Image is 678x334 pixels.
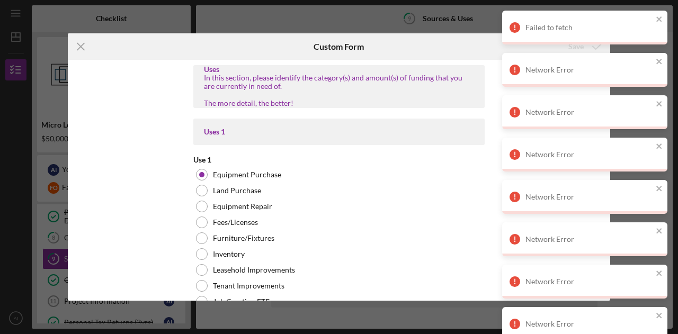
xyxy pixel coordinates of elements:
div: Network Error [525,66,653,74]
div: Uses 1 [204,128,474,136]
label: Fees/Licenses [213,218,258,227]
div: Network Error [525,150,653,159]
button: close [656,100,663,110]
button: close [656,269,663,279]
div: Network Error [525,108,653,116]
label: Tenant Improvements [213,282,284,290]
button: close [656,227,663,237]
div: Network Error [525,320,653,328]
button: close [656,15,663,25]
div: In this section, please identify the category(s) and amount(s) of funding that you are currently ... [204,74,474,107]
label: Equipment Repair [213,202,272,211]
label: Job Creation FTE [213,297,270,306]
label: Furniture/Fixtures [213,234,274,242]
label: Land Purchase [213,186,261,195]
div: Uses [204,65,474,74]
h6: Custom Form [314,42,364,51]
div: Network Error [525,235,653,243]
label: Inventory [213,250,245,258]
button: close [656,311,663,321]
div: Network Error [525,277,653,286]
button: close [656,142,663,152]
button: close [656,184,663,194]
label: Leasehold Improvements [213,266,295,274]
div: Use 1 [193,156,485,164]
label: Equipment Purchase [213,170,281,179]
div: Failed to fetch [525,23,653,32]
button: close [656,57,663,67]
div: Network Error [525,193,653,201]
